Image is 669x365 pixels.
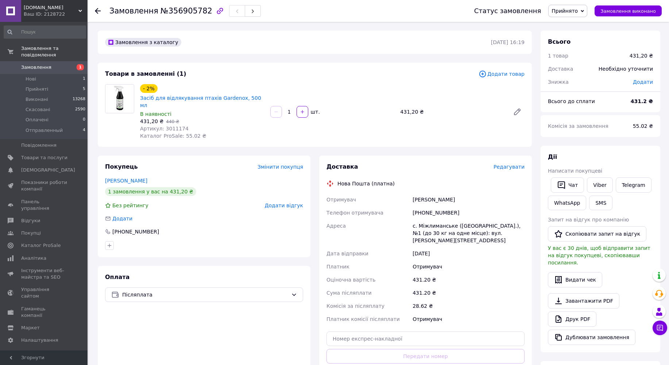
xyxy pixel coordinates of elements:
span: Додати [112,216,132,221]
a: Друк PDF [548,311,596,327]
span: В наявності [140,111,171,117]
span: Гаманець компанії [21,306,67,319]
span: №356905782 [161,7,212,15]
span: Додати відгук [265,203,303,208]
time: [DATE] 16:19 [491,39,525,45]
span: 4 [83,127,85,134]
b: 431.2 ₴ [631,98,653,104]
span: Оціночна вартість [326,277,375,283]
span: 0 [83,117,85,123]
button: Дублювати замовлення [548,330,635,345]
div: Ваш ID: 2128722 [24,11,88,17]
span: 55.02 ₴ [633,123,653,129]
span: [DEMOGRAPHIC_DATA] [21,167,75,173]
div: Нова Пошта (платна) [336,180,397,187]
div: 431.20 ₴ [411,273,526,286]
span: Оплата [105,274,129,280]
div: Повернутися назад [95,7,101,15]
span: Покупці [21,230,41,236]
span: 440 ₴ [166,119,179,124]
a: Завантажити PDF [548,293,619,309]
span: Редагувати [494,164,525,170]
span: Замовлення та повідомлення [21,45,88,58]
span: 1 [83,76,85,82]
span: Всього [548,38,571,45]
span: 13268 [73,96,85,103]
div: 431.20 ₴ [411,286,526,299]
div: Отримувач [411,260,526,273]
span: 431,20 ₴ [140,118,163,124]
span: Отримувач [326,197,356,203]
button: Замовлення виконано [595,5,662,16]
span: Повідомлення [21,142,57,149]
span: Всього до сплати [548,98,595,104]
span: Оплачені [26,117,49,123]
span: Доставка [548,66,573,72]
span: Знижка [548,79,569,85]
span: 1 [77,64,84,70]
span: Товари в замовленні (1) [105,70,186,77]
span: Показники роботи компанії [21,179,67,192]
span: 2590 [75,106,85,113]
button: Чат [551,177,584,193]
span: Комісія за замовлення [548,123,608,129]
span: Каталог ProSale [21,242,61,249]
span: Налаштування [21,337,58,344]
span: Аналітика [21,255,46,262]
span: Змінити покупця [258,164,303,170]
span: Телефон отримувача [326,210,383,216]
div: с. Міжлиманське ([GEOGRAPHIC_DATA].), №1 (до 30 кг на одне місце): вул. [PERSON_NAME][STREET_ADDR... [411,219,526,247]
span: Інструменти веб-майстра та SEO [21,267,67,280]
div: [DATE] [411,247,526,260]
span: Каталог ProSale: 55.02 ₴ [140,133,206,139]
span: Покупець [105,163,138,170]
button: Чат з покупцем [653,321,667,335]
div: Необхідно уточнити [594,61,657,77]
a: Засіб для відлякування птахів Gardenox, 500 мл [140,95,261,108]
img: Засіб для відлякування птахів Gardenox, 500 мл [105,85,134,113]
span: Написати покупцеві [548,168,602,174]
a: [PERSON_NAME] [105,178,147,184]
button: Видати чек [548,272,602,287]
span: 5 [83,86,85,93]
span: Прийнято [552,8,578,14]
span: Платник комісії післяплати [326,316,400,322]
a: Telegram [616,177,651,193]
div: 431,20 ₴ [397,107,507,117]
input: Пошук [4,25,86,39]
div: 28.62 ₴ [411,299,526,313]
span: Замовлення виконано [600,8,656,14]
span: Запит на відгук про компанію [548,217,629,223]
span: Платник [326,264,349,270]
span: Додати [633,79,653,85]
span: 1 товар [548,53,568,59]
button: Скопіювати запит на відгук [548,226,646,242]
span: Доставка [326,163,358,170]
div: 1 замовлення у вас на 431,20 ₴ [105,187,196,196]
span: У вас є 30 днів, щоб відправити запит на відгук покупцеві, скопіювавши посилання. [548,245,650,266]
span: Управління сайтом [21,286,67,299]
button: SMS [589,196,612,210]
span: Виконані [26,96,48,103]
span: Маркет [21,325,40,331]
span: Замовлення [21,64,51,71]
span: Прийняті [26,86,48,93]
span: Japan-line.com.ua [24,4,78,11]
span: Артикул: 3011174 [140,126,189,132]
span: Сума післяплати [326,290,372,296]
div: [PHONE_NUMBER] [112,228,160,235]
div: [PHONE_NUMBER] [411,206,526,219]
span: Скасовані [26,106,50,113]
a: WhatsApp [548,196,586,210]
div: Статус замовлення [474,7,541,15]
div: [PERSON_NAME] [411,193,526,206]
div: 431,20 ₴ [630,52,653,59]
span: Дії [548,153,557,160]
span: Відгуки [21,217,40,224]
div: шт. [309,108,321,115]
input: Номер експрес-накладної [326,331,525,346]
span: Без рейтингу [112,203,148,208]
span: Адреса [326,223,346,229]
div: Отримувач [411,313,526,326]
span: Комісія за післяплату [326,303,384,309]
